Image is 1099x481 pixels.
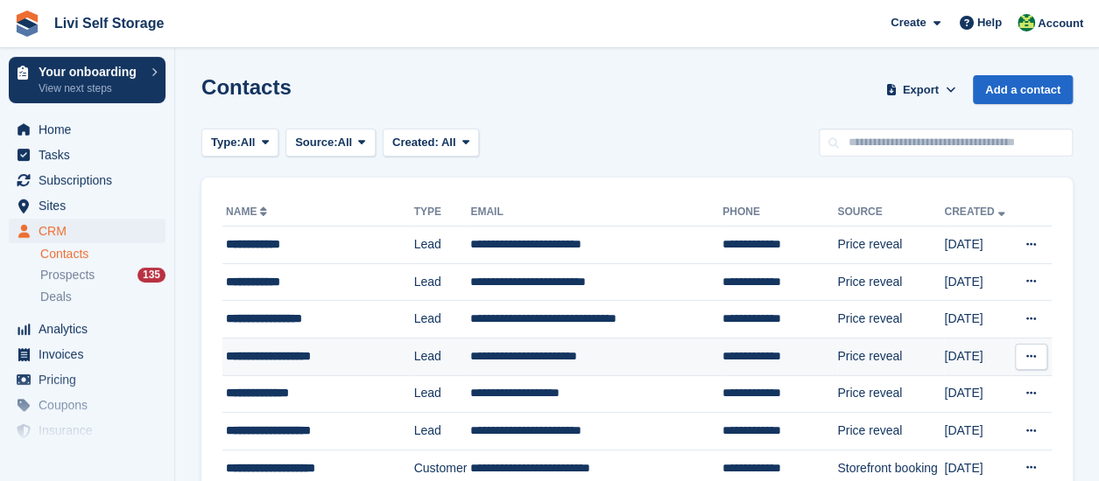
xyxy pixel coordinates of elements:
a: Deals [40,288,166,306]
a: Your onboarding View next steps [9,57,166,103]
span: Tasks [39,143,144,167]
a: menu [9,367,166,392]
span: Created: [392,136,439,149]
td: Lead [414,338,471,375]
td: [DATE] [944,375,1012,413]
a: menu [9,117,166,142]
button: Type: All [201,129,278,157]
td: [DATE] [944,338,1012,375]
td: [DATE] [944,227,1012,264]
p: Your onboarding [39,66,143,78]
span: Export [903,81,939,99]
span: Analytics [39,317,144,341]
td: Lead [414,413,471,450]
a: menu [9,143,166,167]
th: Email [470,199,722,227]
a: menu [9,317,166,341]
span: Home [39,117,144,142]
span: Type: [211,134,241,151]
span: CRM [39,219,144,243]
td: [DATE] [944,301,1012,338]
td: Price reveal [837,338,944,375]
a: menu [9,193,166,218]
a: menu [9,418,166,443]
td: Lead [414,301,471,338]
span: Pricing [39,367,144,392]
span: Insurance [39,418,144,443]
td: Lead [414,375,471,413]
span: All [338,134,353,151]
span: Sites [39,193,144,218]
th: Source [837,199,944,227]
a: Livi Self Storage [47,9,171,38]
span: Help [977,14,1002,31]
td: [DATE] [944,263,1012,301]
span: Subscriptions [39,168,144,192]
span: Account [1038,15,1083,32]
td: Lead [414,263,471,301]
span: Invoices [39,342,144,366]
a: Created [944,206,1008,218]
td: Price reveal [837,301,944,338]
button: Source: All [285,129,376,157]
th: Type [414,199,471,227]
td: Price reveal [837,227,944,264]
a: Add a contact [973,75,1073,104]
div: 135 [137,268,166,282]
p: View next steps [39,80,143,96]
span: Deals [40,289,72,305]
th: Phone [722,199,837,227]
td: [DATE] [944,413,1012,450]
td: Price reveal [837,375,944,413]
a: Prospects 135 [40,266,166,284]
a: Contacts [40,246,166,262]
span: Prospects [40,267,95,283]
button: Export [882,75,959,104]
span: All [441,136,456,149]
td: Price reveal [837,263,944,301]
a: menu [9,393,166,417]
img: Alex Handyside [1018,14,1035,31]
a: menu [9,219,166,243]
img: stora-icon-8386f47178a22dfd0bd8f6a31ec36ba5ce8667c1dd55bd0f319d3a0aa187defe.svg [14,10,40,37]
span: Source: [295,134,337,151]
a: menu [9,342,166,366]
td: Price reveal [837,413,944,450]
button: Created: All [383,129,479,157]
span: All [241,134,256,151]
span: Create [891,14,926,31]
td: Lead [414,227,471,264]
span: Coupons [39,393,144,417]
h1: Contacts [201,75,292,99]
a: Name [226,206,271,218]
a: menu [9,168,166,192]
